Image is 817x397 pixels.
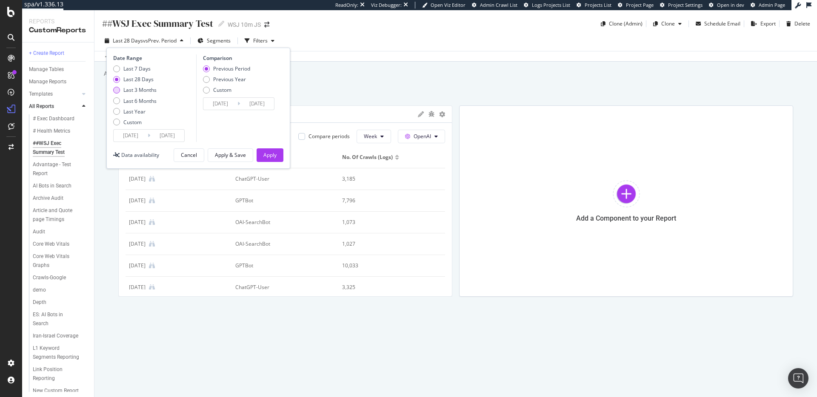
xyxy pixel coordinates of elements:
[240,98,274,110] input: End Date
[342,175,432,183] div: 3,185
[660,2,703,9] a: Project Settings
[585,2,611,8] span: Projects List
[33,298,46,307] div: Depth
[213,76,246,83] div: Previous Year
[33,310,88,328] a: ES: AI Bots in Search
[29,102,54,111] div: All Reports
[431,2,466,8] span: Open Viz Editor
[29,49,88,58] a: + Create Report
[760,20,776,27] div: Export
[113,119,157,126] div: Custom
[123,97,157,105] div: Last 6 Months
[788,368,808,388] div: Open Intercom Messenger
[29,90,80,99] a: Templates
[114,130,148,142] input: Start Date
[29,102,80,111] a: All Reports
[309,133,350,140] div: Compare periods
[33,160,88,178] a: Advantage - Test Report
[143,37,177,44] span: vs Prev. Period
[33,332,78,340] div: Iran-Israel Coverage
[29,17,87,26] div: Reports
[203,76,250,83] div: Previous Year
[33,252,80,270] div: Core Web Vitals Graphs
[121,151,159,159] div: Data availability
[794,20,810,27] div: Delete
[33,286,88,295] a: demo
[33,365,88,383] a: Link Position Reporting
[33,206,88,224] a: Article and Quote page Timings
[704,20,740,27] div: Schedule Email
[609,20,643,27] div: Clone (Admin)
[181,151,197,159] div: Cancel
[33,181,71,190] div: AI Bots in Search
[33,160,80,178] div: Advantage - Test Report
[203,54,277,62] div: Comparison
[113,37,143,44] span: Last 28 Days
[118,105,452,297] div: Crawl Volume by OpenAICompare periodsWeekOpenAIDateBotNo. of Crawls (Logs)[DATE]ChatGPT-User3,185...
[398,130,445,143] button: OpenAI
[218,21,224,27] i: Edit report name
[532,2,570,8] span: Logs Projects List
[626,2,654,8] span: Project Page
[113,54,194,62] div: Date Range
[215,151,246,159] div: Apply & Save
[203,98,237,110] input: Start Date
[709,2,744,9] a: Open in dev
[33,139,88,157] a: ##WSJ Exec Summary Test
[129,262,146,269] div: 4 Aug. 2025
[783,17,810,31] button: Delete
[33,273,88,282] a: Crawls-Google
[129,284,146,291] div: 4 Aug. 2025
[576,214,676,222] div: Add a Component to your Report
[668,2,703,8] span: Project Settings
[342,262,432,269] div: 10,033
[335,2,358,9] div: ReadOnly:
[33,194,63,203] div: Archive Audit
[207,37,231,44] span: Segments
[113,97,157,105] div: Last 6 Months
[194,34,234,48] button: Segments
[235,262,325,269] div: GPTBot
[203,65,250,72] div: Previous Period
[717,2,744,8] span: Open in dev
[751,2,785,9] a: Admin Page
[123,76,154,83] div: Last 28 Days
[33,365,80,383] div: Link Position Reporting
[364,133,377,140] span: Week
[29,77,88,86] a: Manage Reports
[577,2,611,9] a: Projects List
[235,240,325,248] div: OAI-SearchBot
[472,2,517,9] a: Admin Crawl List
[29,65,88,74] a: Manage Tables
[342,197,432,204] div: 7,796
[129,175,146,183] div: 28 Jul. 2025
[235,175,325,183] div: ChatGPT-User
[264,22,269,28] div: arrow-right-arrow-left
[103,69,171,78] div: Add a short description
[129,218,146,226] div: 28 Jul. 2025
[235,284,325,291] div: ChatGPT-User
[342,153,393,161] span: No. of Crawls (Logs)
[29,90,53,99] div: Templates
[123,86,157,94] div: Last 3 Months
[174,148,204,162] button: Cancel
[371,2,402,9] div: Viz Debugger:
[213,86,231,94] div: Custom
[33,240,69,249] div: Core Web Vitals
[357,130,391,143] button: Week
[33,139,81,157] div: ##WSJ Exec Summary Test
[33,181,88,190] a: AI Bots in Search
[759,2,785,8] span: Admin Page
[597,17,643,31] button: Clone (Admin)
[33,127,88,136] a: # Health Metrics
[129,240,146,248] div: 4 Aug. 2025
[342,218,432,226] div: 1,073
[33,206,82,224] div: Article and Quote page Timings
[29,65,64,74] div: Manage Tables
[748,17,776,31] button: Export
[428,111,435,117] div: bug
[33,298,88,307] a: Depth
[241,34,278,48] button: Filters
[480,2,517,8] span: Admin Crawl List
[33,240,88,249] a: Core Web Vitals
